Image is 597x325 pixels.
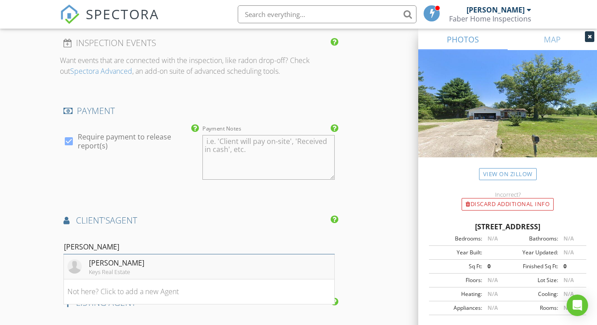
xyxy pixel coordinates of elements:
div: Rooms: [508,304,558,312]
div: Keys Real Estate [89,268,144,275]
input: Search everything... [238,5,416,23]
span: SPECTORA [86,4,159,23]
div: Appliances: [432,304,482,312]
span: N/A [488,235,498,242]
h4: INSPECTION EVENTS [63,37,335,49]
input: Search for an Agent [63,240,335,254]
img: The Best Home Inspection Software - Spectora [60,4,80,24]
div: [PERSON_NAME] [467,5,525,14]
div: [PERSON_NAME] [89,257,144,268]
span: N/A [488,304,498,312]
div: Bathrooms: [508,235,558,243]
a: PHOTOS [418,29,508,50]
h4: AGENT [63,215,335,226]
div: Discard Additional info [462,198,554,211]
span: N/A [488,290,498,298]
div: Finished Sq Ft: [508,262,558,270]
li: Not here? Click to add a new Agent [64,279,334,304]
h4: PAYMENT [63,105,335,117]
div: 0 [558,262,584,270]
span: N/A [563,276,574,284]
div: Bedrooms: [432,235,482,243]
div: Year Built: [432,249,482,257]
div: Year Updated: [508,249,558,257]
span: N/A [563,290,574,298]
div: Heating: [432,290,482,298]
div: Incorrect? [418,191,597,198]
div: Floors: [432,276,482,284]
div: Sq Ft: [432,262,482,270]
a: View on Zillow [479,168,537,180]
span: N/A [563,304,574,312]
span: client's [76,214,110,226]
a: SPECTORA [60,12,159,31]
div: Lot Size: [508,276,558,284]
span: N/A [488,276,498,284]
a: Spectora Advanced [70,66,132,76]
div: Open Intercom Messenger [567,295,588,316]
span: N/A [563,235,574,242]
div: Cooling: [508,290,558,298]
div: [STREET_ADDRESS] [429,221,586,232]
img: default-user-f0147aede5fd5fa78ca7ade42f37bd4542148d508eef1c3d3ea960f66861d68b.jpg [67,259,82,274]
a: MAP [508,29,597,50]
span: N/A [563,249,574,256]
div: 0 [482,262,508,270]
label: Require payment to release report(s) [78,132,196,150]
div: Faber Home Inspections [449,14,531,23]
p: Want events that are connected with the inspection, like radon drop-off? Check out , an add-on su... [60,55,338,76]
img: streetview [418,50,597,179]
